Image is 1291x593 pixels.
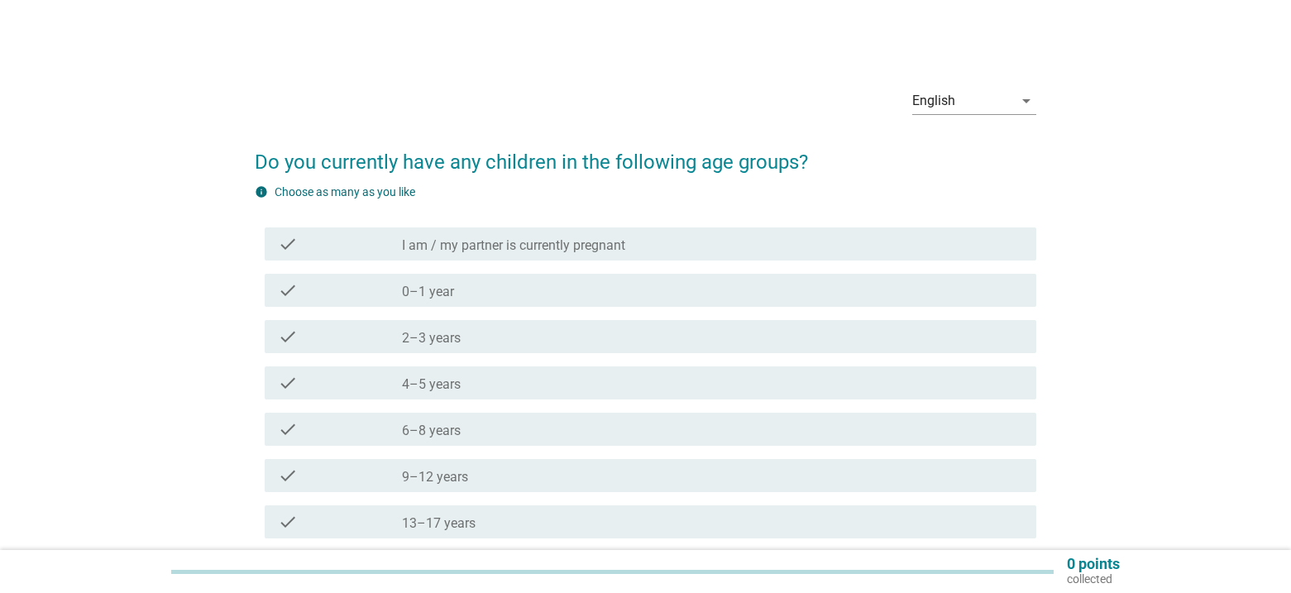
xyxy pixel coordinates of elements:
[1067,557,1120,571] p: 0 points
[912,93,955,108] div: English
[278,512,298,532] i: check
[402,469,468,485] label: 9–12 years
[255,185,268,198] i: info
[278,373,298,393] i: check
[278,466,298,485] i: check
[278,234,298,254] i: check
[1067,571,1120,586] p: collected
[255,131,1036,177] h2: Do you currently have any children in the following age groups?
[278,280,298,300] i: check
[402,330,461,347] label: 2–3 years
[402,515,476,532] label: 13–17 years
[275,185,415,198] label: Choose as many as you like
[278,419,298,439] i: check
[402,423,461,439] label: 6–8 years
[402,237,625,254] label: I am / my partner is currently pregnant
[402,376,461,393] label: 4–5 years
[402,284,454,300] label: 0–1 year
[278,327,298,347] i: check
[1016,91,1036,111] i: arrow_drop_down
